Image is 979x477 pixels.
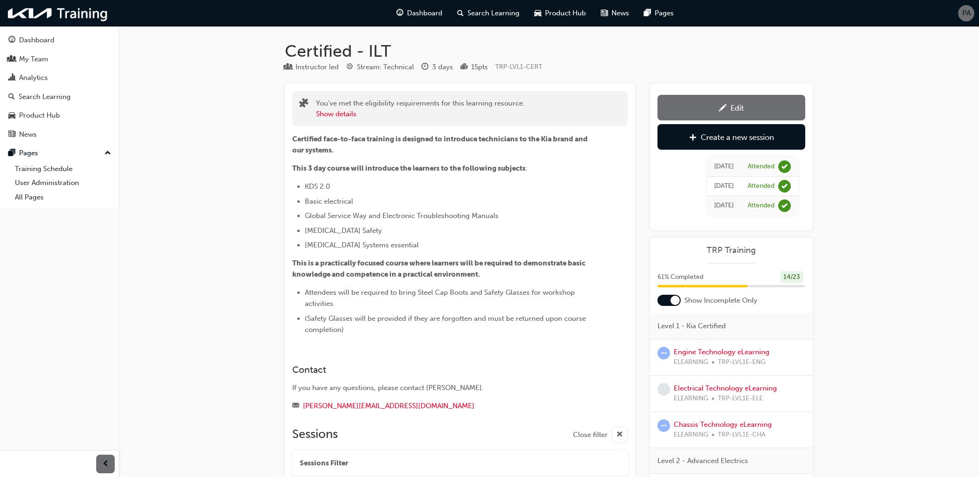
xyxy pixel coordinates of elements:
[460,63,467,72] span: podium-icon
[674,384,777,392] a: Electrical Technology eLearning
[19,92,71,102] div: Search Learning
[657,272,703,283] span: 61 % Completed
[495,63,542,71] span: Learning resource code
[674,430,708,440] span: ELEARNING
[674,420,772,429] a: Chassis Technology eLearning
[674,393,708,404] span: ELEARNING
[657,245,805,256] span: TRP Training
[527,4,593,23] a: car-iconProduct Hub
[303,402,474,410] a: [PERSON_NAME][EMAIL_ADDRESS][DOMAIN_NAME]
[11,162,115,176] a: Training Schedule
[11,176,115,190] a: User Administration
[718,393,763,404] span: TRP-LVL1E-ELE
[601,7,608,19] span: news-icon
[357,62,414,73] div: Stream: Technical
[292,135,589,154] span: Certified face-to-face training is designed to introduce technicians to the Kia brand and our sys...
[292,364,594,375] h3: Contact
[292,402,299,411] span: email-icon
[292,383,594,393] div: If you have any questions, please contact [PERSON_NAME].
[657,456,748,466] span: Level 2 - Advanced Electrics
[718,430,765,440] span: TRP-LVL1E-CHA
[573,430,608,440] span: Close filter
[962,8,971,19] span: PA
[292,259,587,278] span: This is a practically focused course where learners will be required to demonstrate basic knowled...
[637,4,681,23] a: pages-iconPages
[657,124,805,150] a: Create a new session
[471,62,488,73] div: 15 pts
[19,73,48,83] div: Analytics
[748,162,775,171] div: Attended
[4,126,115,143] a: News
[421,63,428,72] span: clock-icon
[5,4,112,23] img: kia-training
[8,149,15,158] span: pages-icon
[778,180,791,192] span: learningRecordVerb_ATTEND-icon
[19,148,38,159] div: Pages
[593,4,637,23] a: news-iconNews
[719,104,727,113] span: pencil-icon
[305,288,577,308] span: Attendees will be required to bring Steel Cap Boots and Safety Glasses for workshop activities.
[616,429,623,441] span: cross-icon
[421,61,453,73] div: Duration
[657,321,726,331] span: Level 1 - Kia Certified
[292,427,338,443] h2: Sessions
[292,400,594,412] div: Email
[611,8,629,19] span: News
[407,8,442,19] span: Dashboard
[305,197,353,205] span: Basic electrical
[11,190,115,205] a: All Pages
[292,164,526,172] span: This 3 day course will introduce the learners to the following subjects
[305,226,382,235] span: [MEDICAL_DATA] Safety
[545,8,586,19] span: Product Hub
[285,61,339,73] div: Type
[778,199,791,212] span: learningRecordVerb_ATTEND-icon
[4,107,115,124] a: Product Hub
[534,7,541,19] span: car-icon
[467,8,519,19] span: Search Learning
[718,357,765,368] span: TRP-LVL1E-ENG
[457,7,464,19] span: search-icon
[4,145,115,162] button: Pages
[299,99,309,110] span: puzzle-icon
[657,419,670,432] span: learningRecordVerb_ATTEMPT-icon
[4,88,115,106] a: Search Learning
[8,112,15,120] span: car-icon
[305,314,588,334] span: (Safety Glasses will be provided if they are forgotten and must be returned upon course completion)
[748,182,775,191] div: Attended
[8,74,15,82] span: chart-icon
[296,62,339,73] div: Instructor led
[657,95,805,120] a: Edit
[396,7,403,19] span: guage-icon
[714,181,734,192] div: Wed May 19 2021 09:36:56 GMT+1000 (Australian Eastern Standard Time)
[780,271,803,284] div: 14 / 23
[4,69,115,86] a: Analytics
[285,41,813,61] h1: Certified - ILT
[730,103,744,113] div: Edit
[305,182,330,191] span: KDS 2.0
[657,347,670,359] span: learningRecordVerb_ATTEMPT-icon
[655,8,674,19] span: Pages
[346,63,353,72] span: target-icon
[305,212,499,220] span: Global Service Way and Electronic Troubleshooting Manuals
[4,51,115,68] a: My Team
[19,54,48,65] div: My Team
[714,161,734,172] div: Wed May 19 2021 10:00:00 GMT+1000 (Australian Eastern Standard Time)
[714,200,734,211] div: Fri Apr 30 2021 00:00:00 GMT+1000 (Australian Eastern Standard Time)
[19,35,54,46] div: Dashboard
[19,129,37,140] div: News
[432,62,453,73] div: 3 days
[102,458,109,470] span: prev-icon
[389,4,450,23] a: guage-iconDashboard
[684,295,757,306] span: Show Incomplete Only
[526,164,527,172] span: :
[689,133,697,143] span: plus-icon
[316,98,525,119] div: You've met the eligibility requirements for this learning resource.
[19,110,60,121] div: Product Hub
[450,4,527,23] a: search-iconSearch Learning
[657,383,670,396] span: learningRecordVerb_NONE-icon
[778,160,791,173] span: learningRecordVerb_ATTEND-icon
[674,348,769,356] a: Engine Technology eLearning
[305,241,419,249] span: [MEDICAL_DATA] Systems essential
